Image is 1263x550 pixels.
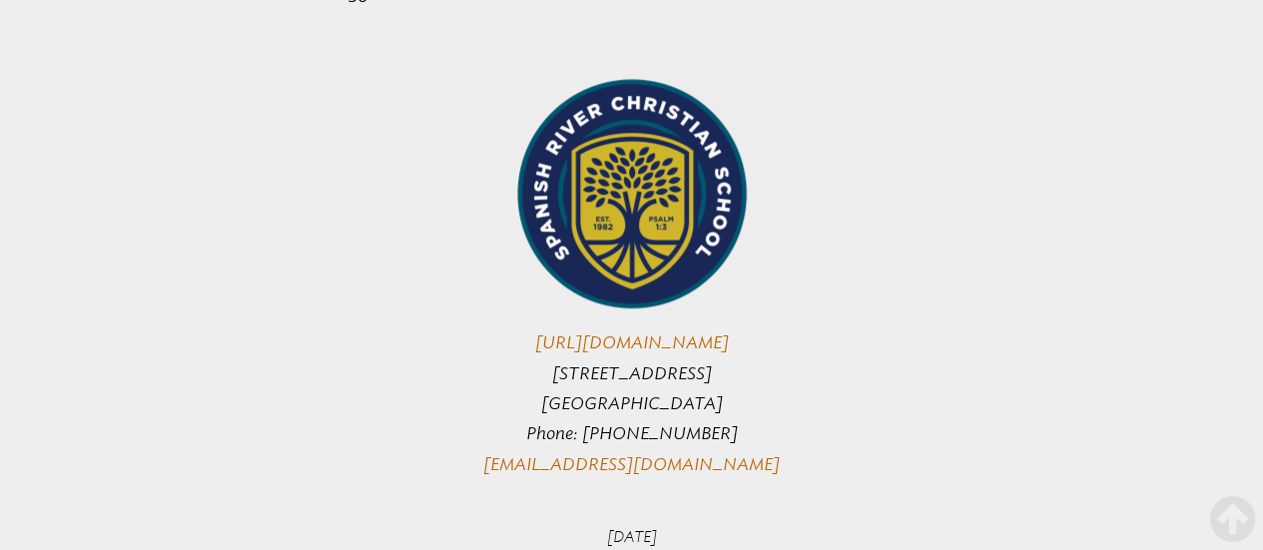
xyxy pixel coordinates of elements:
[607,527,657,546] span: [DATE]
[507,69,757,318] img: SRCS_logo_SEAL_(full_color)_250_250.png
[535,332,729,352] a: [URL][DOMAIN_NAME]
[274,69,989,479] p: [STREET_ADDRESS] [GEOGRAPHIC_DATA] Phone: [PHONE_NUMBER]
[483,454,780,474] a: [EMAIL_ADDRESS][DOMAIN_NAME]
